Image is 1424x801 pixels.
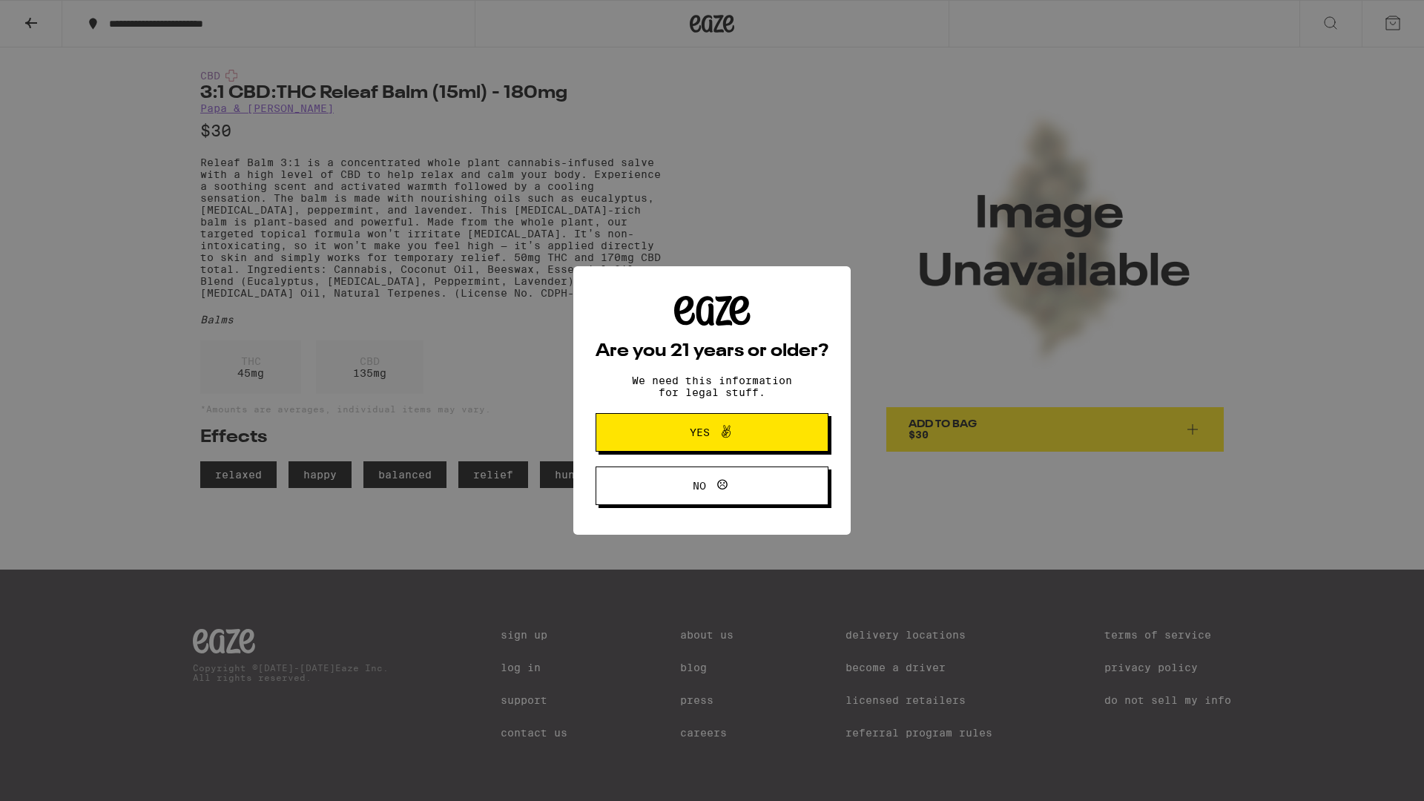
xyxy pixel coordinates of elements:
p: We need this information for legal stuff. [619,375,805,398]
span: No [693,481,706,491]
h2: Are you 21 years or older? [596,343,828,360]
button: No [596,467,828,505]
iframe: Opens a widget where you can find more information [1331,756,1409,794]
button: Yes [596,413,828,452]
span: Yes [690,427,710,438]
